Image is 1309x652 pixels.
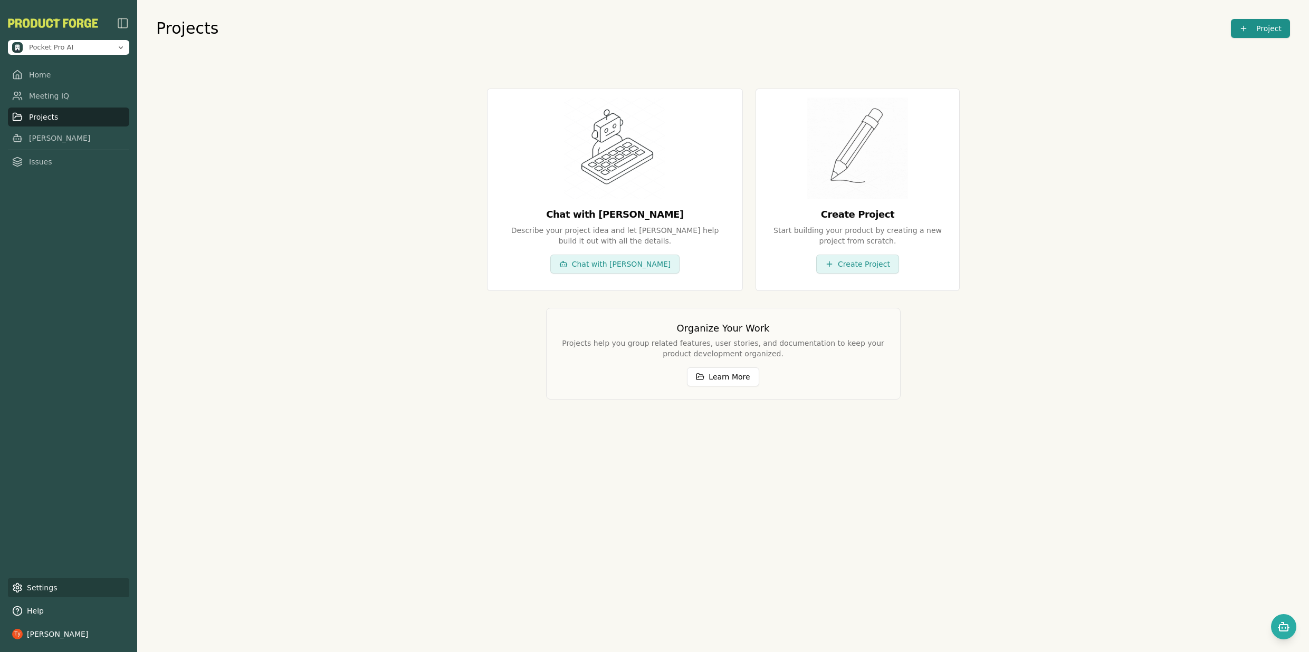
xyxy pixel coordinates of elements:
div: Describe your project idea and let [PERSON_NAME] help build it out with all the details. [504,225,726,246]
button: PF-Logo [8,18,98,28]
div: Create Project [773,207,942,222]
button: Create Project [816,255,899,274]
img: Chat with Smith [564,98,665,199]
img: Pocket Pro AI [12,42,23,53]
button: Open organization switcher [8,40,129,55]
button: Chat with [PERSON_NAME] [550,255,680,274]
a: Home [8,65,129,84]
a: Projects [8,108,129,126]
button: Help [8,601,129,620]
a: Issues [8,152,129,171]
div: Chat with [PERSON_NAME] [546,207,684,222]
button: Open chat [1271,614,1296,639]
p: Projects help you group related features, user stories, and documentation to keep your product de... [559,338,887,359]
button: Learn More [687,367,759,386]
img: sidebar [117,17,129,30]
img: Create Project [807,98,908,199]
span: Pocket Pro AI [29,43,73,52]
div: Start building your product by creating a new project from scratch. [773,225,942,246]
a: [PERSON_NAME] [8,129,129,148]
a: Settings [8,578,129,597]
button: Project [1231,19,1290,38]
h1: Projects [156,19,218,38]
img: profile [12,629,23,639]
h3: Organize Your Work [559,321,887,336]
img: Product Forge [8,18,98,28]
a: Meeting IQ [8,86,129,105]
button: [PERSON_NAME] [8,625,129,644]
